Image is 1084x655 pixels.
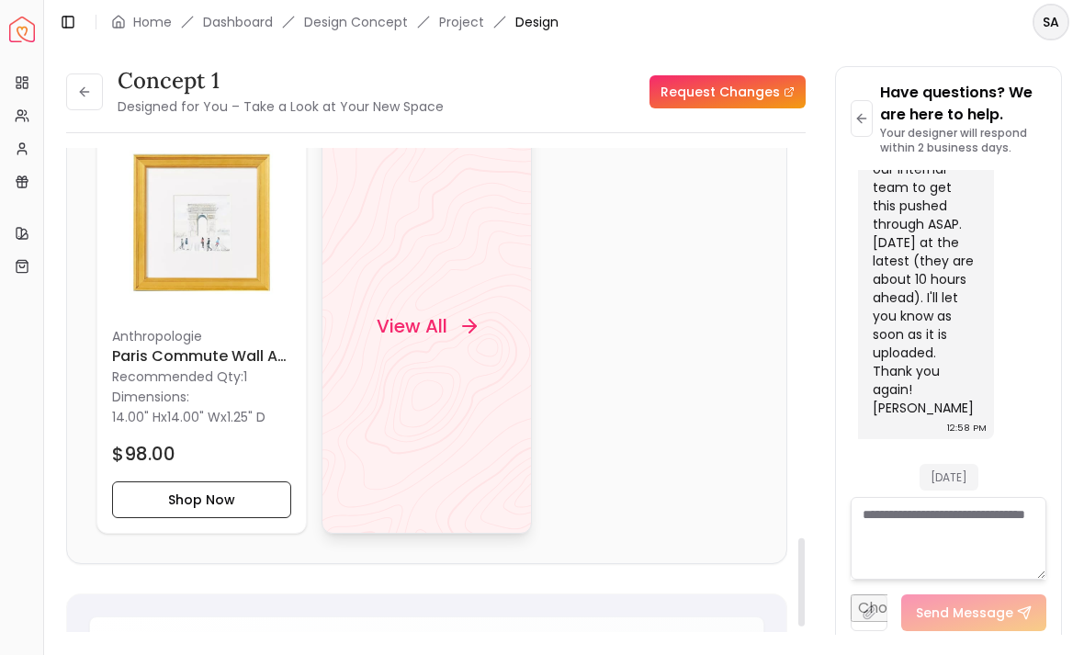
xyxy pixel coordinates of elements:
[377,313,447,339] h4: View All
[322,118,532,534] a: View All
[118,66,444,96] h3: concept 1
[112,345,291,367] h6: Paris Commute Wall Art with Frame
[112,367,291,386] p: Recommended Qty: 1
[9,17,35,42] img: Spacejoy Logo
[96,118,307,534] a: Paris Commute Wall Art with Frame imageAnthropologieParis Commute Wall Art with FrameRecommended ...
[304,13,408,31] li: Design Concept
[227,408,265,426] span: 1.25" D
[880,82,1046,126] p: Have questions? We are here to help.
[111,13,559,31] nav: breadcrumb
[112,327,291,345] p: Anthropologie
[118,97,444,116] small: Designed for You – Take a Look at Your New Space
[112,408,265,426] p: x x
[112,133,291,312] img: Paris Commute Wall Art with Frame image
[112,441,175,467] h4: $98.00
[515,13,559,31] span: Design
[1033,4,1069,40] button: SA
[112,408,161,426] span: 14.00" H
[167,408,220,426] span: 14.00" W
[203,13,273,31] a: Dashboard
[947,419,987,437] div: 12:58 PM
[9,17,35,42] a: Spacejoy
[112,481,291,518] button: Shop Now
[649,75,806,108] a: Request Changes
[133,13,172,31] a: Home
[1034,6,1067,39] span: SA
[96,118,307,534] div: Paris Commute Wall Art with Frame
[920,464,978,491] span: [DATE]
[880,126,1046,155] p: Your designer will respond within 2 business days.
[112,386,189,408] p: Dimensions:
[439,13,484,31] a: Project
